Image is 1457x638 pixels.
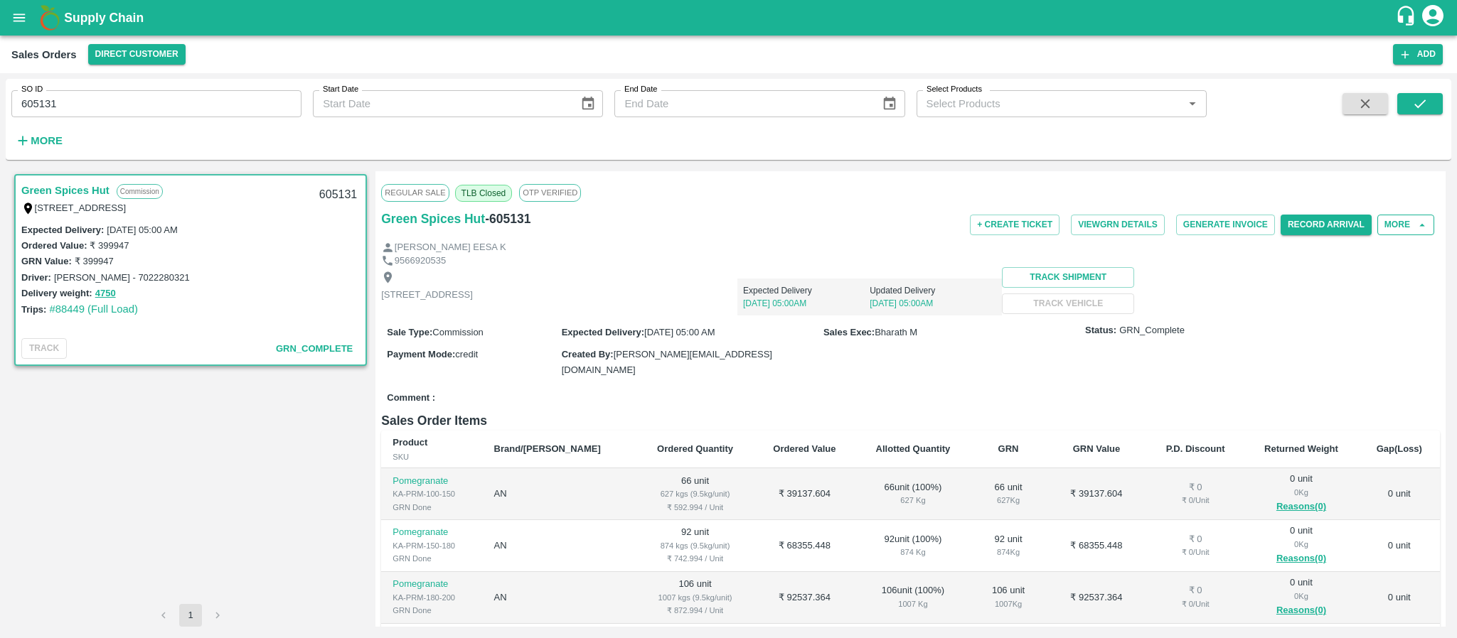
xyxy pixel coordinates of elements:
[754,520,855,572] td: ₹ 68355.448
[1046,468,1147,520] td: ₹ 39137.604
[1255,602,1347,619] button: Reasons(0)
[1359,572,1440,624] td: 0 unit
[998,443,1019,454] b: GRN
[1255,538,1347,551] div: 0 Kg
[1377,215,1434,235] button: More
[21,84,43,95] label: SO ID
[179,604,202,627] button: page 1
[1377,443,1422,454] b: Gap(Loss)
[1255,551,1347,567] button: Reasons(0)
[455,185,513,202] span: TLB Closed
[1046,520,1147,572] td: ₹ 68355.448
[432,327,484,337] span: Commission
[1255,590,1347,602] div: 0 Kg
[1393,44,1443,65] button: Add
[773,443,836,454] b: Ordered Value
[395,241,506,254] p: [PERSON_NAME] EESA K
[381,209,485,229] a: Green Spices Hut
[393,450,471,463] div: SKU
[75,256,114,266] label: ₹ 399947
[393,552,471,565] div: GRN Done
[1002,267,1134,288] button: Track Shipment
[11,129,66,153] button: More
[636,572,754,624] td: 106 unit
[927,84,982,95] label: Select Products
[982,584,1035,610] div: 106 unit
[393,578,471,591] p: Pomegranate
[323,84,358,95] label: Start Date
[393,437,427,448] b: Product
[64,11,144,25] b: Supply Chain
[562,349,614,359] label: Created By :
[867,598,959,610] div: 1007 Kg
[644,327,715,337] span: [DATE] 05:00 AM
[3,1,36,34] button: open drawer
[657,443,733,454] b: Ordered Quantity
[35,202,127,213] label: [STREET_ADDRESS]
[276,343,353,354] span: GRN_Complete
[387,327,432,337] label: Sale Type :
[31,135,63,146] strong: More
[562,349,772,375] span: [PERSON_NAME][EMAIL_ADDRESS][DOMAIN_NAME]
[393,501,471,514] div: GRN Done
[393,604,471,617] div: GRN Done
[1158,598,1232,610] div: ₹ 0 / Unit
[1158,481,1232,494] div: ₹ 0
[88,44,186,65] button: Select DC
[387,349,455,359] label: Payment Mode :
[648,552,742,565] div: ₹ 742.994 / Unit
[982,481,1035,507] div: 66 unit
[1085,324,1116,337] label: Status:
[21,256,72,266] label: GRN Value:
[867,481,959,507] div: 66 unit ( 100 %)
[494,443,601,454] b: Brand/[PERSON_NAME]
[636,520,754,572] td: 92 unit
[1255,486,1347,499] div: 0 Kg
[381,411,1440,431] h6: Sales Order Items
[387,391,435,405] label: Comment :
[754,572,855,624] td: ₹ 92537.364
[393,487,471,500] div: KA-PRM-100-150
[519,184,581,201] span: OTP VERIFIED
[624,84,657,95] label: End Date
[1158,533,1232,546] div: ₹ 0
[54,272,190,283] label: [PERSON_NAME] - 7022280321
[64,8,1395,28] a: Supply Chain
[982,494,1035,507] div: 627 Kg
[648,591,742,604] div: 1007 kgs (9.5kg/unit)
[921,94,1179,113] input: Select Products
[1359,520,1440,572] td: 0 unit
[381,184,449,201] span: Regular Sale
[648,539,742,552] div: 874 kgs (9.5kg/unit)
[575,90,602,117] button: Choose date
[870,284,996,297] p: Updated Delivery
[150,604,231,627] nav: pagination navigation
[1158,546,1232,558] div: ₹ 0 / Unit
[483,468,636,520] td: AN
[870,297,996,310] p: [DATE] 05:00AM
[743,297,870,310] p: [DATE] 05:00AM
[648,501,742,514] div: ₹ 592.994 / Unit
[49,303,138,315] a: #88449 (Full Load)
[11,90,301,117] input: Enter SO ID
[876,443,951,454] b: Allotted Quantity
[1420,3,1446,33] div: account of current user
[1073,443,1120,454] b: GRN Value
[393,526,471,539] p: Pomegranate
[1255,576,1347,619] div: 0 unit
[867,494,959,507] div: 627 Kg
[1264,443,1338,454] b: Returned Weight
[483,572,636,624] td: AN
[1119,324,1185,337] span: GRN_Complete
[1255,472,1347,515] div: 0 unit
[395,254,446,268] p: 9566920535
[636,468,754,520] td: 66 unit
[313,90,569,117] input: Start Date
[875,327,917,337] span: Bharath M
[1158,494,1232,507] div: ₹ 0 / Unit
[1395,5,1420,31] div: customer-support
[1255,524,1347,567] div: 0 unit
[1359,468,1440,520] td: 0 unit
[1071,215,1165,235] button: ViewGRN Details
[867,546,959,558] div: 874 Kg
